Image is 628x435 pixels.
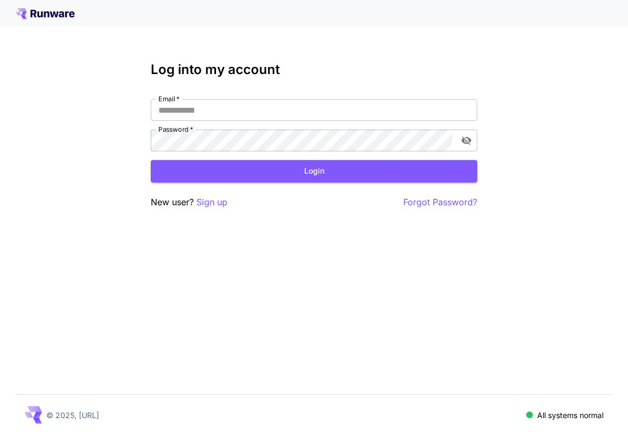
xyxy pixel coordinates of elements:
h3: Log into my account [151,62,477,77]
button: toggle password visibility [457,131,476,150]
button: Login [151,160,477,182]
button: Forgot Password? [403,195,477,209]
label: Email [158,94,180,103]
p: All systems normal [537,409,604,421]
p: New user? [151,195,227,209]
p: © 2025, [URL] [46,409,99,421]
label: Password [158,125,193,134]
button: Sign up [196,195,227,209]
